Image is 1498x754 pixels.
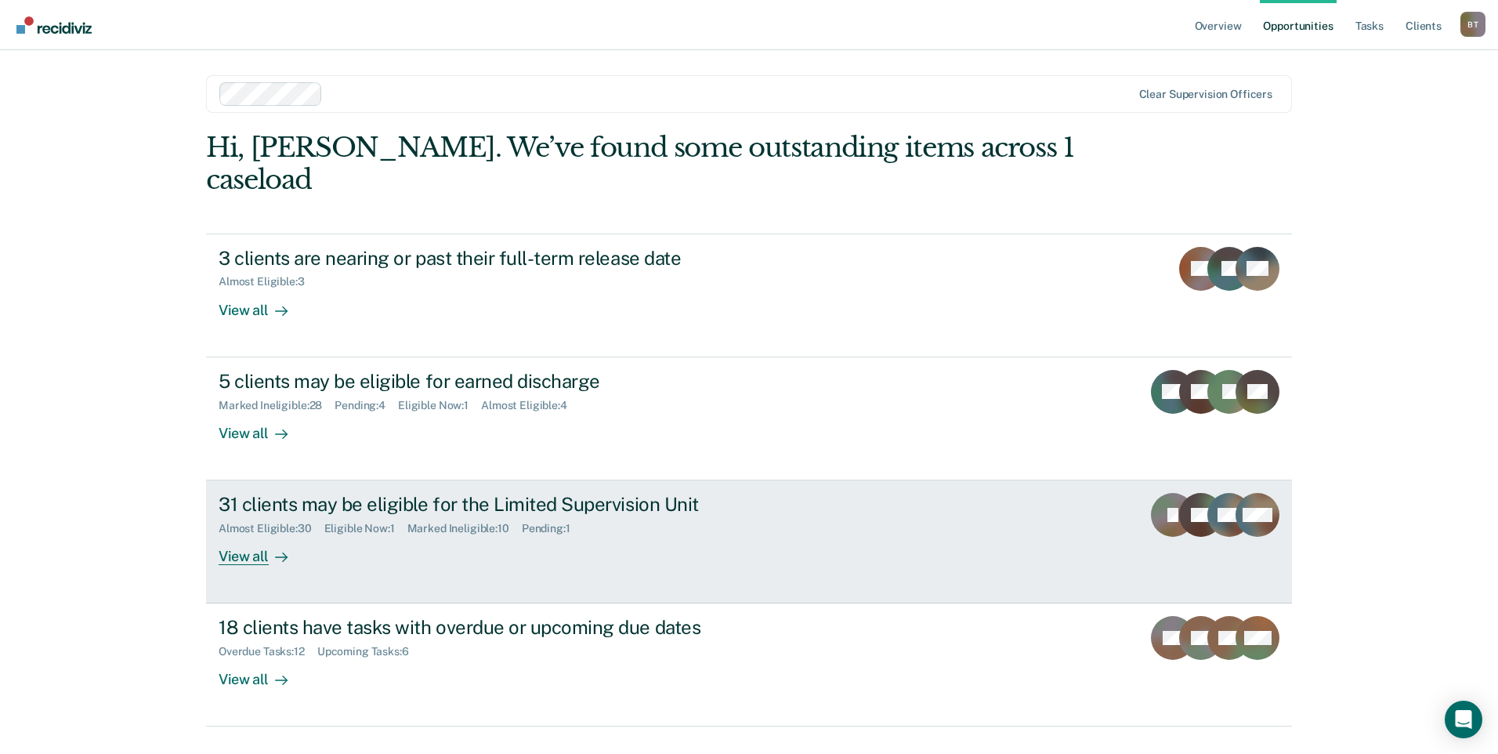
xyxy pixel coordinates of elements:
div: Marked Ineligible : 28 [219,399,335,412]
div: View all [219,288,306,319]
div: Eligible Now : 1 [324,522,407,535]
div: Open Intercom Messenger [1445,701,1482,738]
div: Almost Eligible : 30 [219,522,324,535]
div: 3 clients are nearing or past their full-term release date [219,247,769,270]
div: Almost Eligible : 3 [219,275,317,288]
a: 3 clients are nearing or past their full-term release dateAlmost Eligible:3View all [206,234,1292,357]
div: Overdue Tasks : 12 [219,645,317,658]
div: Pending : 1 [522,522,583,535]
div: 5 clients may be eligible for earned discharge [219,370,769,393]
img: Recidiviz [16,16,92,34]
div: Pending : 4 [335,399,398,412]
div: Upcoming Tasks : 6 [317,645,422,658]
div: View all [219,535,306,566]
div: Clear supervision officers [1139,88,1272,101]
div: 31 clients may be eligible for the Limited Supervision Unit [219,493,769,516]
a: 5 clients may be eligible for earned dischargeMarked Ineligible:28Pending:4Eligible Now:1Almost E... [206,357,1292,480]
a: 31 clients may be eligible for the Limited Supervision UnitAlmost Eligible:30Eligible Now:1Marked... [206,480,1292,604]
a: 18 clients have tasks with overdue or upcoming due datesOverdue Tasks:12Upcoming Tasks:6View all [206,604,1292,727]
div: Almost Eligible : 4 [481,399,580,412]
div: B T [1460,12,1485,37]
div: Marked Ineligible : 10 [407,522,522,535]
div: View all [219,411,306,442]
div: Hi, [PERSON_NAME]. We’ve found some outstanding items across 1 caseload [206,132,1075,196]
button: Profile dropdown button [1460,12,1485,37]
div: 18 clients have tasks with overdue or upcoming due dates [219,616,769,639]
div: View all [219,658,306,689]
div: Eligible Now : 1 [398,399,481,412]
